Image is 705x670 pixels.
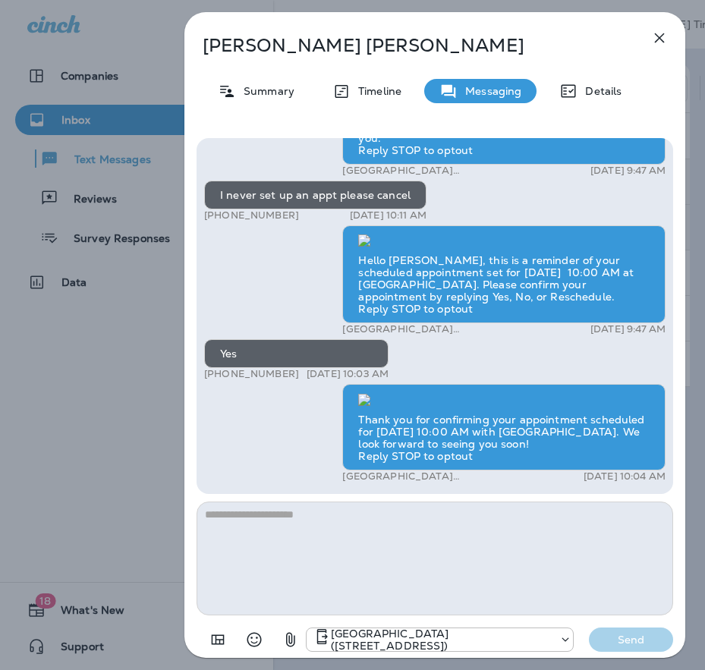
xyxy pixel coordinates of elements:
[204,181,426,209] div: I never set up an appt please cancel
[342,225,666,324] div: Hello [PERSON_NAME], this is a reminder of your scheduled appointment set for [DATE] 10:00 AM at ...
[458,85,521,97] p: Messaging
[358,234,370,247] img: twilio-download
[307,628,573,652] div: +1 (402) 496-2450
[203,624,233,655] button: Add in a premade template
[342,165,536,177] p: [GEOGRAPHIC_DATA] ([STREET_ADDRESS])
[331,628,552,652] p: [GEOGRAPHIC_DATA] ([STREET_ADDRESS])
[342,470,536,483] p: [GEOGRAPHIC_DATA] ([STREET_ADDRESS])
[342,384,666,470] div: Thank you for confirming your appointment scheduled for [DATE] 10:00 AM with [GEOGRAPHIC_DATA]. W...
[204,368,299,380] p: [PHONE_NUMBER]
[307,368,389,380] p: [DATE] 10:03 AM
[239,624,269,655] button: Select an emoji
[350,209,426,222] p: [DATE] 10:11 AM
[204,339,389,368] div: Yes
[590,165,666,177] p: [DATE] 9:47 AM
[342,323,536,335] p: [GEOGRAPHIC_DATA] ([STREET_ADDRESS])
[584,470,666,483] p: [DATE] 10:04 AM
[358,394,370,406] img: twilio-download
[590,323,666,335] p: [DATE] 9:47 AM
[204,209,299,222] p: [PHONE_NUMBER]
[578,85,622,97] p: Details
[351,85,401,97] p: Timeline
[203,35,617,56] p: [PERSON_NAME] [PERSON_NAME]
[236,85,294,97] p: Summary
